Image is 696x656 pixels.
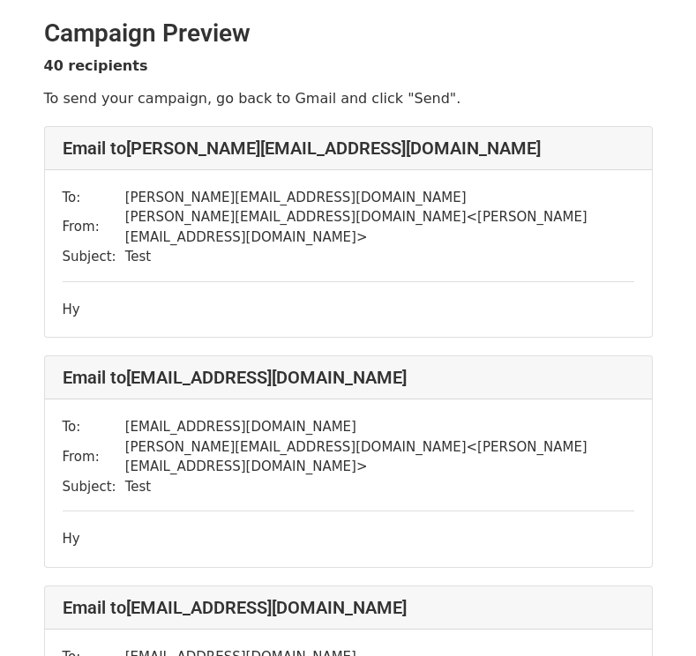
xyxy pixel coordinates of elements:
h4: Email to [EMAIL_ADDRESS][DOMAIN_NAME] [63,597,634,618]
h2: Campaign Preview [44,19,653,48]
td: From: [63,437,125,477]
td: To: [63,188,125,208]
td: From: [63,207,125,247]
td: [PERSON_NAME][EMAIL_ADDRESS][DOMAIN_NAME] < [PERSON_NAME][EMAIL_ADDRESS][DOMAIN_NAME] > [125,207,634,247]
td: Test [125,477,634,497]
h4: Email to [PERSON_NAME][EMAIL_ADDRESS][DOMAIN_NAME] [63,138,634,159]
td: To: [63,417,125,437]
td: [PERSON_NAME][EMAIL_ADDRESS][DOMAIN_NAME] < [PERSON_NAME][EMAIL_ADDRESS][DOMAIN_NAME] > [125,437,634,477]
p: To send your campaign, go back to Gmail and click "Send". [44,89,653,108]
td: Test [125,247,634,267]
div: Hy [63,529,634,549]
h4: Email to [EMAIL_ADDRESS][DOMAIN_NAME] [63,367,634,388]
td: Subject: [63,477,125,497]
strong: 40 recipients [44,57,148,74]
td: [PERSON_NAME][EMAIL_ADDRESS][DOMAIN_NAME] [125,188,634,208]
div: Hy [63,300,634,320]
td: [EMAIL_ADDRESS][DOMAIN_NAME] [125,417,634,437]
td: Subject: [63,247,125,267]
